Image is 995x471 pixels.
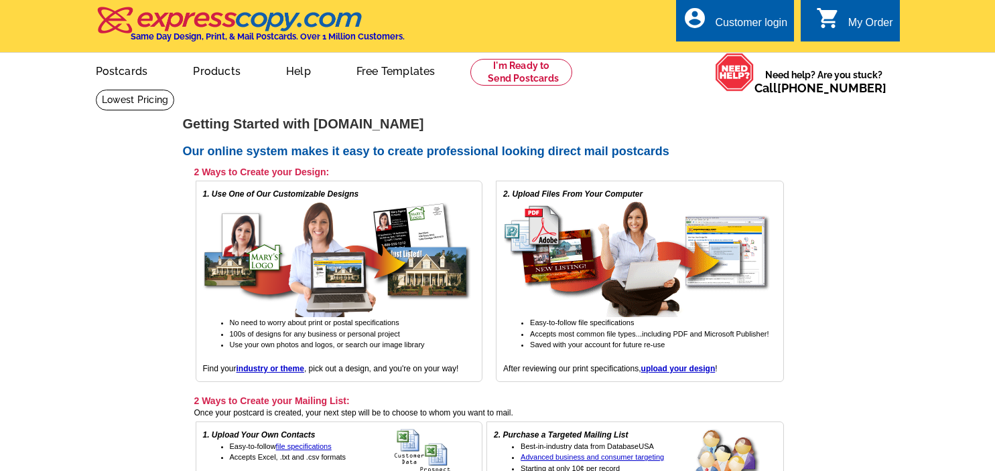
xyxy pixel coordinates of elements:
span: 100s of designs for any business or personal project [230,330,400,338]
span: Use your own photos and logos, or search our image library [230,341,425,349]
span: Easy-to-follow file specifications [530,318,634,326]
span: No need to worry about print or postal specifications [230,318,399,326]
a: Products [172,54,262,86]
span: After reviewing our print specifications, ! [503,364,717,373]
a: Free Templates [335,54,457,86]
img: free online postcard designs [203,200,471,317]
span: Once your postcard is created, your next step will be to choose to whom you want to mail. [194,408,513,417]
h2: Our online system makes it easy to create professional looking direct mail postcards [183,145,813,159]
a: shopping_cart My Order [816,15,893,31]
em: 2. Purchase a Targeted Mailing List [494,430,628,440]
a: upload your design [641,364,716,373]
i: account_circle [683,6,707,30]
a: Same Day Design, Print, & Mail Postcards. Over 1 Million Customers. [96,16,405,41]
a: [PHONE_NUMBER] [777,81,886,95]
a: industry or theme [237,364,304,373]
h3: 2 Ways to Create your Design: [194,166,784,178]
div: My Order [848,17,893,35]
span: Find your , pick out a design, and you're on your way! [203,364,459,373]
a: Advanced business and consumer targeting [521,453,664,461]
i: shopping_cart [816,6,840,30]
span: Call [754,81,886,95]
span: Best-in-industry data from DatabaseUSA [521,442,654,450]
h3: 2 Ways to Create your Mailing List: [194,395,784,407]
a: file specifications [276,442,332,450]
em: 1. Use One of Our Customizable Designs [203,189,359,199]
span: Need help? Are you stuck? [754,68,893,95]
a: Help [265,54,332,86]
span: Easy-to-follow [230,442,332,450]
img: help [715,53,754,92]
img: upload your own design for free [503,200,771,317]
h1: Getting Started with [DOMAIN_NAME] [183,117,813,131]
span: Accepts most common file types...including PDF and Microsoft Publisher! [530,330,769,338]
h4: Same Day Design, Print, & Mail Postcards. Over 1 Million Customers. [131,31,405,41]
a: Postcards [74,54,170,86]
em: 2. Upload Files From Your Computer [503,189,643,199]
span: Saved with your account for future re-use [530,341,665,349]
span: Accepts Excel, .txt and .csv formats [230,453,346,461]
em: 1. Upload Your Own Contacts [203,430,316,440]
a: account_circle Customer login [683,15,787,31]
div: Customer login [715,17,787,35]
